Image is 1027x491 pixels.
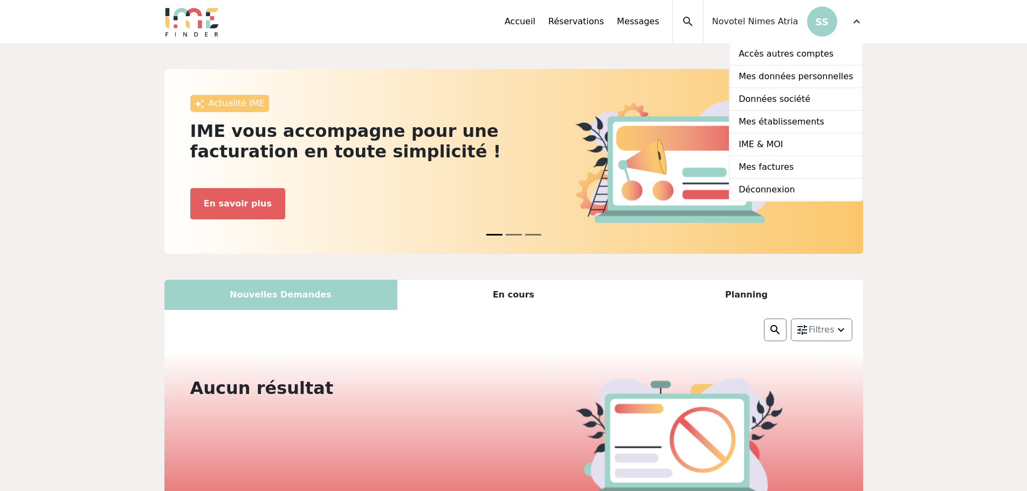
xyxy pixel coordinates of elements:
[164,6,219,37] img: Logo.png
[835,323,847,336] img: arrow_down.png
[769,323,782,336] img: search.png
[190,188,285,219] button: En savoir plus
[850,15,863,28] span: expand_more
[796,323,809,336] img: setting.png
[730,156,861,179] a: Mes factures
[525,229,541,241] button: News 2
[575,100,782,223] img: actu.png
[630,280,863,310] div: Planning
[730,43,861,66] a: Accès autres comptes
[548,15,604,28] a: Réservations
[730,111,861,134] a: Mes établissements
[617,15,659,28] a: Messages
[164,280,397,310] div: Nouvelles Demandes
[190,121,507,162] h2: IME vous accompagne pour une facturation en toute simplicité !
[506,229,522,241] button: News 1
[807,6,837,37] p: SS
[195,99,204,109] img: awesome.png
[681,15,694,28] span: search
[730,179,861,200] a: Déconnexion
[397,280,630,310] div: En cours
[730,66,861,88] a: Mes données personnelles
[712,15,798,28] span: Novotel Nimes Atria
[486,229,502,241] button: News 0
[505,15,535,28] a: Accueil
[730,88,861,111] a: Données société
[809,323,835,336] span: Filtres
[190,378,507,398] h2: Aucun résultat
[190,95,269,112] div: Actualité IME
[730,134,861,156] a: IME & MOI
